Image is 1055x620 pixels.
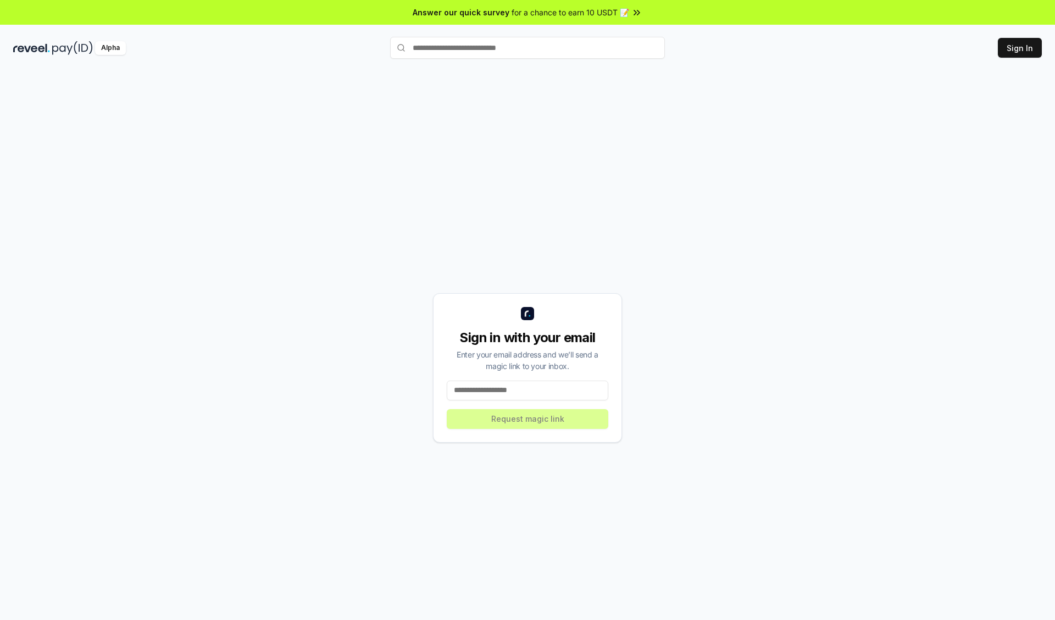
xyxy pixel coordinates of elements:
button: Sign In [998,38,1042,58]
span: Answer our quick survey [413,7,509,18]
div: Enter your email address and we’ll send a magic link to your inbox. [447,349,608,372]
span: for a chance to earn 10 USDT 📝 [512,7,629,18]
img: pay_id [52,41,93,55]
div: Sign in with your email [447,329,608,347]
img: logo_small [521,307,534,320]
div: Alpha [95,41,126,55]
img: reveel_dark [13,41,50,55]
